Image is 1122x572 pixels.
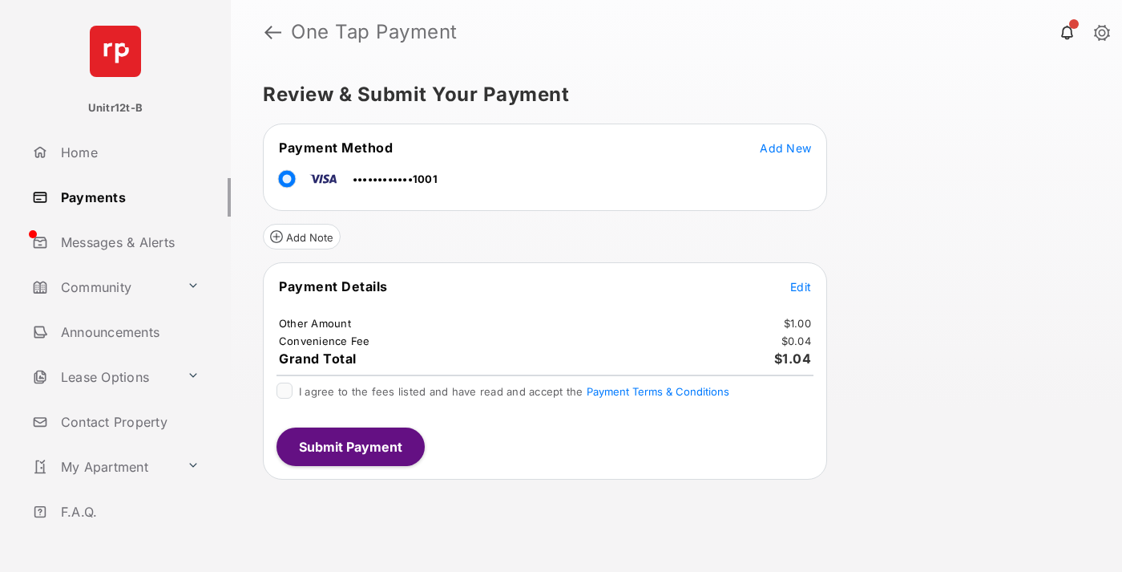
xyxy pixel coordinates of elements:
[26,313,231,351] a: Announcements
[26,268,180,306] a: Community
[26,448,180,486] a: My Apartment
[279,140,393,156] span: Payment Method
[291,22,458,42] strong: One Tap Payment
[353,172,438,185] span: ••••••••••••1001
[774,351,812,367] span: $1.04
[26,133,231,172] a: Home
[26,223,231,262] a: Messages & Alerts
[26,358,180,396] a: Lease Options
[26,493,231,531] a: F.A.Q.
[276,428,425,466] button: Submit Payment
[263,85,1077,104] h5: Review & Submit Your Payment
[90,26,141,77] img: svg+xml;base64,PHN2ZyB4bWxucz0iaHR0cDovL3d3dy53My5vcmcvMjAwMC9zdmciIHdpZHRoPSI2NCIgaGVpZ2h0PSI2NC...
[790,278,811,294] button: Edit
[279,278,388,294] span: Payment Details
[781,334,812,348] td: $0.04
[279,351,357,367] span: Grand Total
[299,385,729,398] span: I agree to the fees listed and have read and accept the
[760,140,811,156] button: Add New
[88,100,143,116] p: Unitr12t-B
[790,280,811,294] span: Edit
[278,316,352,331] td: Other Amount
[760,141,811,155] span: Add New
[26,403,231,441] a: Contact Property
[26,178,231,217] a: Payments
[587,385,729,398] button: I agree to the fees listed and have read and accept the
[783,316,812,331] td: $1.00
[278,334,371,348] td: Convenience Fee
[263,224,341,249] button: Add Note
